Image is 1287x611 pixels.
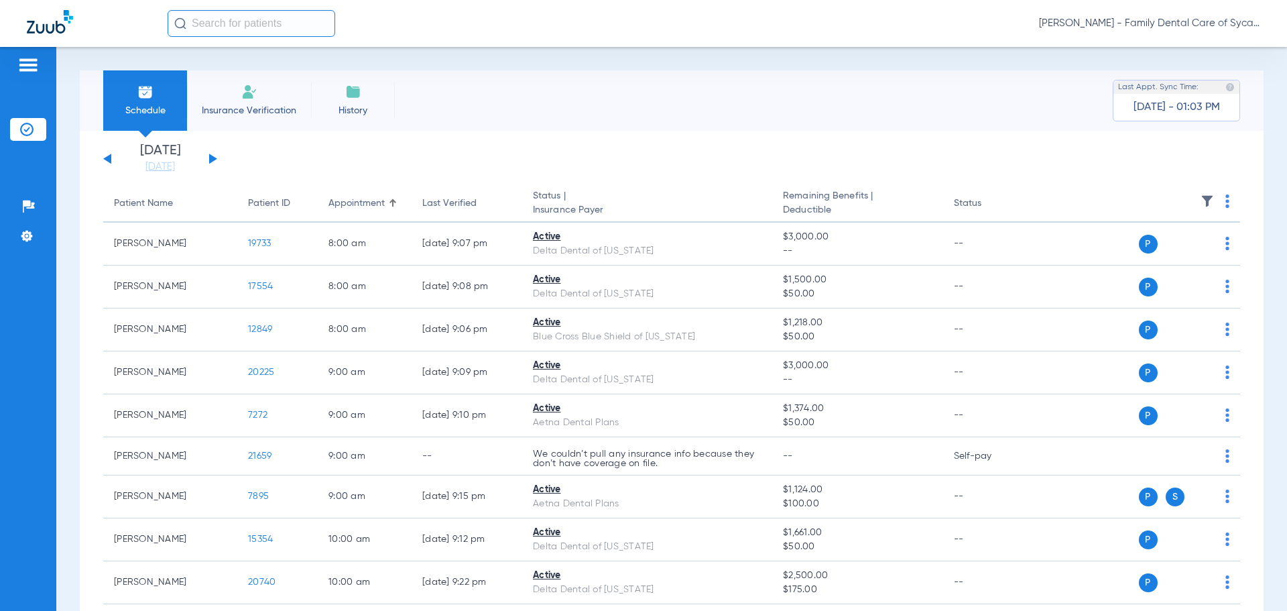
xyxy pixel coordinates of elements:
[248,282,273,291] span: 17554
[1139,488,1158,506] span: P
[248,451,271,461] span: 21659
[103,476,237,518] td: [PERSON_NAME]
[1225,237,1229,250] img: group-dot-blue.svg
[943,266,1034,309] td: --
[412,351,522,394] td: [DATE] 9:09 PM
[943,518,1034,561] td: --
[943,437,1034,476] td: Self-pay
[1139,364,1158,382] span: P
[114,197,173,211] div: Patient Name
[103,223,237,266] td: [PERSON_NAME]
[533,330,761,344] div: Blue Cross Blue Shield of [US_STATE]
[533,316,761,330] div: Active
[103,561,237,604] td: [PERSON_NAME]
[783,483,932,497] span: $1,124.00
[783,244,932,258] span: --
[943,476,1034,518] td: --
[522,185,772,223] th: Status |
[533,416,761,430] div: Aetna Dental Plans
[248,325,272,334] span: 12849
[120,144,200,174] li: [DATE]
[248,197,290,211] div: Patient ID
[1225,490,1229,503] img: group-dot-blue.svg
[412,518,522,561] td: [DATE] 9:12 PM
[1225,533,1229,546] img: group-dot-blue.svg
[783,583,932,597] span: $175.00
[1225,575,1229,589] img: group-dot-blue.svg
[772,185,942,223] th: Remaining Benefits |
[318,223,412,266] td: 8:00 AM
[533,244,761,258] div: Delta Dental of [US_STATE]
[1225,449,1229,463] img: group-dot-blue.svg
[328,197,385,211] div: Appointment
[1225,82,1235,92] img: last sync help info
[783,330,932,344] span: $50.00
[1139,235,1158,254] span: P
[248,368,274,377] span: 20225
[533,203,761,217] span: Insurance Payer
[321,104,385,117] span: History
[1139,278,1158,296] span: P
[1139,573,1158,592] span: P
[533,273,761,287] div: Active
[318,351,412,394] td: 9:00 AM
[422,197,477,211] div: Last Verified
[533,569,761,583] div: Active
[1139,531,1158,549] span: P
[248,577,275,587] span: 20740
[113,104,177,117] span: Schedule
[783,497,932,511] span: $100.00
[783,273,932,287] span: $1,500.00
[103,394,237,437] td: [PERSON_NAME]
[17,57,39,73] img: hamburger-icon
[783,451,793,461] span: --
[318,266,412,309] td: 8:00 AM
[783,287,932,301] span: $50.00
[1225,323,1229,336] img: group-dot-blue.svg
[241,84,257,100] img: Manual Insurance Verification
[943,394,1034,437] td: --
[120,160,200,174] a: [DATE]
[533,497,761,511] div: Aetna Dental Plans
[248,535,273,544] span: 15354
[103,266,237,309] td: [PERSON_NAME]
[1166,488,1184,506] span: S
[103,309,237,351] td: [PERSON_NAME]
[533,483,761,497] div: Active
[783,359,932,373] span: $3,000.00
[1139,321,1158,339] span: P
[783,230,932,244] span: $3,000.00
[783,526,932,540] span: $1,661.00
[318,394,412,437] td: 9:00 AM
[1225,408,1229,422] img: group-dot-blue.svg
[248,197,307,211] div: Patient ID
[103,437,237,476] td: [PERSON_NAME]
[248,239,271,248] span: 19733
[422,197,511,211] div: Last Verified
[1225,195,1229,208] img: group-dot-blue.svg
[943,185,1034,223] th: Status
[103,518,237,561] td: [PERSON_NAME]
[412,437,522,476] td: --
[943,309,1034,351] td: --
[1225,280,1229,293] img: group-dot-blue.svg
[248,410,267,420] span: 7272
[783,316,932,330] span: $1,218.00
[137,84,154,100] img: Schedule
[318,561,412,604] td: 10:00 AM
[783,540,932,554] span: $50.00
[27,10,73,34] img: Zuub Logo
[412,309,522,351] td: [DATE] 9:06 PM
[318,476,412,518] td: 9:00 AM
[248,492,269,501] span: 7895
[783,402,932,416] span: $1,374.00
[168,10,335,37] input: Search for patients
[1139,406,1158,425] span: P
[533,287,761,301] div: Delta Dental of [US_STATE]
[318,518,412,561] td: 10:00 AM
[412,266,522,309] td: [DATE] 9:08 PM
[783,569,932,583] span: $2,500.00
[783,416,932,430] span: $50.00
[1118,80,1199,94] span: Last Appt. Sync Time:
[783,203,932,217] span: Deductible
